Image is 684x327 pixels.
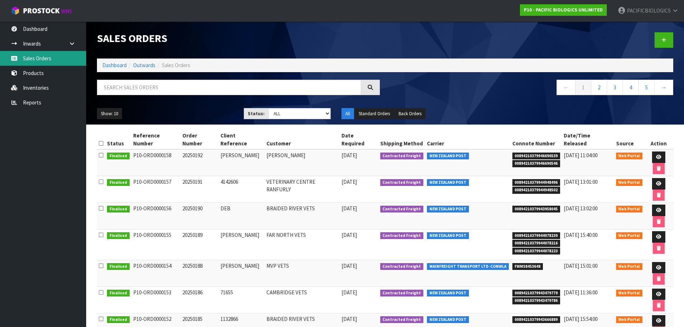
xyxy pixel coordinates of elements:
a: → [654,80,673,95]
th: Client Reference [219,130,265,149]
td: 20250190 [181,203,219,229]
a: 3 [607,80,623,95]
span: MAINFREIGHT TRANSPORT LTD -CONWLA [427,263,509,270]
th: Reference Number [131,130,181,149]
span: 00894210379944948496 [512,179,560,186]
span: Finalised [107,290,130,297]
th: Order Number [181,130,219,149]
span: [DATE] [341,178,357,185]
span: Finalised [107,179,130,186]
span: [DATE] [341,232,357,238]
th: Status [105,130,131,149]
span: ProStock [23,6,60,15]
strong: P10 - PACIFIC BIOLOGICS UNLIMITED [524,7,603,13]
button: All [341,108,354,120]
td: 20250186 [181,286,219,313]
th: Date/Time Released [562,130,614,149]
span: PACIFICBIOLOGICS [627,7,671,14]
span: Finalised [107,206,130,213]
span: Finalised [107,316,130,323]
a: 2 [591,80,607,95]
td: [PERSON_NAME] [219,229,265,260]
td: 20250189 [181,229,219,260]
span: [DATE] [341,205,357,212]
td: 71655 [219,286,265,313]
span: FWM58453648 [512,263,543,270]
span: [DATE] 13:02:00 [564,205,597,212]
td: 4142606 [219,176,265,203]
td: P10-ORD0000156 [131,203,181,229]
span: Contracted Freight [380,316,424,323]
nav: Page navigation [391,80,674,97]
a: 4 [623,80,639,95]
span: Web Portal [616,153,643,160]
td: [PERSON_NAME] [219,260,265,286]
td: 20250192 [181,149,219,176]
span: NEW ZEALAND POST [427,179,469,186]
span: 00894210379946690546 [512,160,560,167]
td: 20250191 [181,176,219,203]
span: 00894210379946690539 [512,153,560,160]
span: Web Portal [616,179,643,186]
span: Contracted Freight [380,290,424,297]
small: WMS [61,8,72,15]
a: ← [557,80,576,95]
a: 1 [575,80,591,95]
th: Shipping Method [378,130,425,149]
span: Finalised [107,232,130,239]
span: 00894210379944078230 [512,232,560,239]
td: FAR NORTH VETS [265,229,340,260]
span: NEW ZEALAND POST [427,232,469,239]
td: 20250188 [181,260,219,286]
td: P10-ORD0000153 [131,286,181,313]
h1: Sales Orders [97,32,380,44]
td: MVP VETS [265,260,340,286]
button: Standard Orders [355,108,394,120]
span: [DATE] 11:36:00 [564,289,597,296]
span: 00894210379944078216 [512,240,560,247]
span: [DATE] 15:40:00 [564,232,597,238]
td: BRAIDED RIVER VETS [265,203,340,229]
span: Contracted Freight [380,232,424,239]
span: Contracted Freight [380,179,424,186]
span: 00894210379944948502 [512,187,560,194]
td: P10-ORD0000158 [131,149,181,176]
span: [DATE] 15:54:00 [564,316,597,322]
span: Contracted Freight [380,153,424,160]
th: Date Required [340,130,378,149]
button: Back Orders [395,108,425,120]
img: cube-alt.png [11,6,20,15]
th: Carrier [425,130,511,149]
span: 00894210379944078223 [512,248,560,255]
th: Connote Number [511,130,562,149]
a: Outwards [133,62,155,69]
span: [DATE] 13:01:00 [564,178,597,185]
a: 5 [638,80,655,95]
th: Action [644,130,673,149]
span: 00894210379943479779 [512,290,560,297]
td: P10-ORD0000157 [131,176,181,203]
span: NEW ZEALAND POST [427,206,469,213]
span: 00894210379943666889 [512,316,560,323]
span: Contracted Freight [380,263,424,270]
span: 00894210379943479786 [512,297,560,304]
span: NEW ZEALAND POST [427,153,469,160]
button: Show: 10 [97,108,122,120]
span: [DATE] 11:04:00 [564,152,597,159]
td: VETERINARY CENTRE RANFURLY [265,176,340,203]
td: DEB [219,203,265,229]
span: Web Portal [616,316,643,323]
strong: Status: [248,111,265,117]
span: 00894210379943958045 [512,206,560,213]
span: Web Portal [616,263,643,270]
th: Source [614,130,645,149]
span: Finalised [107,263,130,270]
span: [DATE] [341,316,357,322]
input: Search sales orders [97,80,361,95]
span: Finalised [107,153,130,160]
td: P10-ORD0000155 [131,229,181,260]
span: Web Portal [616,290,643,297]
td: P10-ORD0000154 [131,260,181,286]
td: CAMBRIDGE VETS [265,286,340,313]
span: Contracted Freight [380,206,424,213]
